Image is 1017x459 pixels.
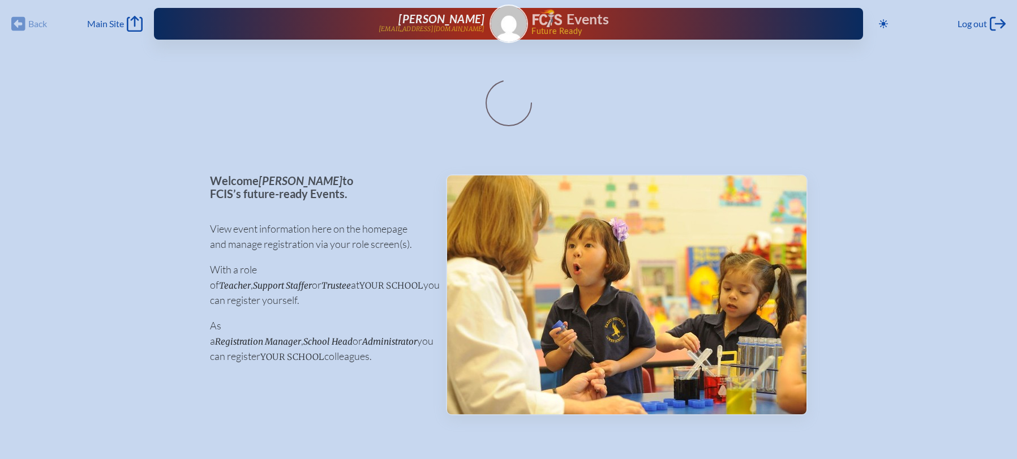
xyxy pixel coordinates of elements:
[253,280,312,291] span: Support Staffer
[190,12,485,35] a: [PERSON_NAME][EMAIL_ADDRESS][DOMAIN_NAME]
[210,318,428,364] p: As a , or you can register colleagues.
[447,175,806,414] img: Events
[87,16,143,32] a: Main Site
[210,221,428,252] p: View event information here on the homepage and manage registration via your role screen(s).
[958,18,987,29] span: Log out
[215,336,301,347] span: Registration Manager
[359,280,423,291] span: your school
[362,336,417,347] span: Administrator
[259,174,342,187] span: [PERSON_NAME]
[210,174,428,200] p: Welcome to FCIS’s future-ready Events.
[260,351,324,362] span: your school
[87,18,124,29] span: Main Site
[321,280,351,291] span: Trustee
[379,25,485,33] p: [EMAIL_ADDRESS][DOMAIN_NAME]
[303,336,353,347] span: School Head
[531,27,827,35] span: Future Ready
[398,12,484,25] span: [PERSON_NAME]
[491,6,527,42] img: Gravatar
[533,9,827,35] div: FCIS Events — Future ready
[210,262,428,308] p: With a role of , or at you can register yourself.
[219,280,251,291] span: Teacher
[490,5,528,43] a: Gravatar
